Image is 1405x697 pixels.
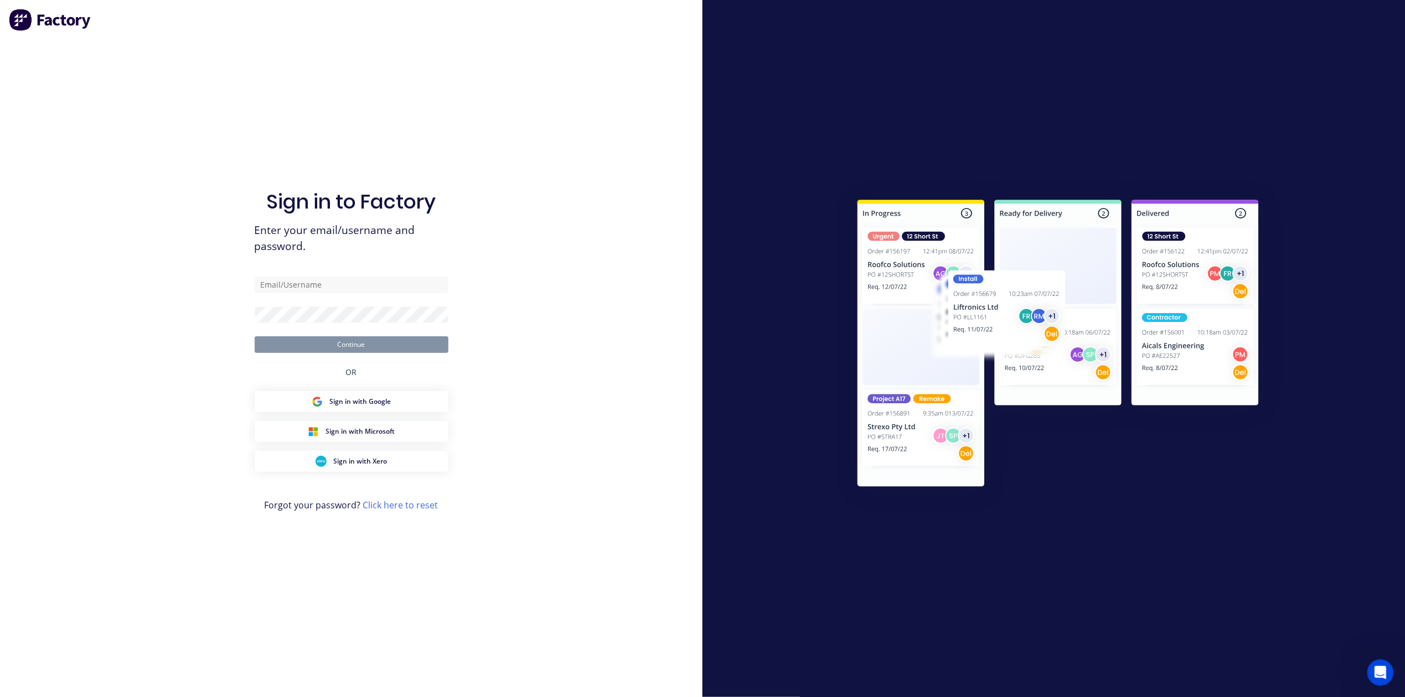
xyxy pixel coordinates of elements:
img: Factory [9,9,92,31]
button: Google Sign inSign in with Google [255,391,448,412]
input: Email/Username [255,277,448,293]
button: Continue [255,336,448,353]
img: Sign in [833,178,1283,513]
a: Click here to reset [363,499,438,511]
span: Sign in with Microsoft [326,426,395,436]
h1: Sign in to Factory [267,190,436,214]
span: Enter your email/username and password. [255,222,448,254]
span: Sign in with Google [329,397,391,407]
span: Forgot your password? [265,498,438,512]
div: OR [346,353,357,391]
img: Google Sign in [312,396,323,407]
span: Sign in with Xero [333,456,387,466]
img: Microsoft Sign in [308,426,319,437]
button: Microsoft Sign inSign in with Microsoft [255,421,448,442]
img: Xero Sign in [316,456,327,467]
iframe: Intercom live chat [1367,659,1394,686]
button: Xero Sign inSign in with Xero [255,451,448,472]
